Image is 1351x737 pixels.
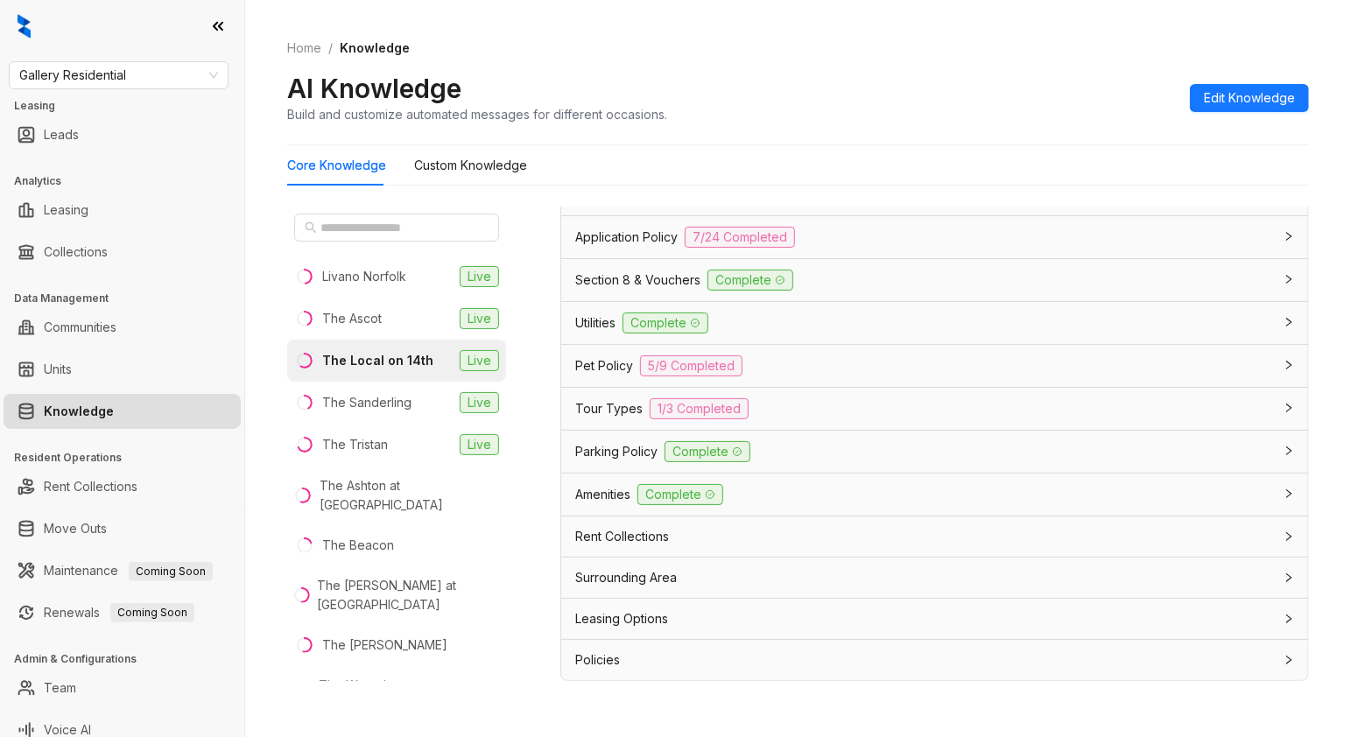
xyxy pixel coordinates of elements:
[44,595,194,630] a: RenewalsComing Soon
[1284,403,1294,413] span: collapsed
[4,193,241,228] li: Leasing
[460,350,499,371] span: Live
[1284,360,1294,370] span: collapsed
[322,267,406,286] div: Livano Norfolk
[14,651,244,667] h3: Admin & Configurations
[561,388,1308,430] div: Tour Types1/3 Completed
[4,670,241,705] li: Team
[322,393,412,412] div: The Sanderling
[561,259,1308,301] div: Section 8 & VouchersComplete
[287,72,461,105] h2: AI Knowledge
[561,302,1308,344] div: UtilitiesComplete
[317,576,499,614] div: The [PERSON_NAME] at [GEOGRAPHIC_DATA]
[707,270,793,291] span: Complete
[14,450,244,466] h3: Resident Operations
[322,635,447,655] div: The [PERSON_NAME]
[322,536,394,555] div: The Beacon
[561,216,1308,258] div: Application Policy7/24 Completed
[44,352,72,387] a: Units
[4,511,241,546] li: Move Outs
[460,266,499,287] span: Live
[1284,614,1294,624] span: collapsed
[4,235,241,270] li: Collections
[1204,88,1295,108] span: Edit Knowledge
[561,516,1308,557] div: Rent Collections
[575,609,668,628] span: Leasing Options
[319,676,499,714] div: The Waverly at [GEOGRAPHIC_DATA]
[305,221,317,234] span: search
[460,434,499,455] span: Live
[1284,274,1294,284] span: collapsed
[575,568,677,587] span: Surrounding Area
[685,227,795,248] span: 7/24 Completed
[575,228,678,247] span: Application Policy
[575,650,620,670] span: Policies
[1284,317,1294,327] span: collapsed
[460,308,499,329] span: Live
[575,442,658,461] span: Parking Policy
[44,310,116,345] a: Communities
[1284,231,1294,242] span: collapsed
[44,511,107,546] a: Move Outs
[1284,531,1294,542] span: collapsed
[1284,446,1294,456] span: collapsed
[561,599,1308,639] div: Leasing Options
[18,14,31,39] img: logo
[322,435,388,454] div: The Tristan
[14,173,244,189] h3: Analytics
[665,441,750,462] span: Complete
[287,105,667,123] div: Build and customize automated messages for different occasions.
[4,352,241,387] li: Units
[14,291,244,306] h3: Data Management
[1284,655,1294,665] span: collapsed
[322,351,433,370] div: The Local on 14th
[414,156,527,175] div: Custom Knowledge
[44,235,108,270] a: Collections
[575,399,643,418] span: Tour Types
[328,39,333,58] li: /
[110,603,194,622] span: Coming Soon
[4,394,241,429] li: Knowledge
[561,345,1308,387] div: Pet Policy5/9 Completed
[44,117,79,152] a: Leads
[460,392,499,413] span: Live
[561,474,1308,516] div: AmenitiesComplete
[19,62,218,88] span: Gallery Residential
[650,398,749,419] span: 1/3 Completed
[4,553,241,588] li: Maintenance
[322,309,382,328] div: The Ascot
[561,640,1308,680] div: Policies
[1284,488,1294,499] span: collapsed
[575,270,700,290] span: Section 8 & Vouchers
[575,485,630,504] span: Amenities
[575,356,633,376] span: Pet Policy
[1190,84,1309,112] button: Edit Knowledge
[637,484,723,505] span: Complete
[4,595,241,630] li: Renewals
[575,527,669,546] span: Rent Collections
[44,193,88,228] a: Leasing
[14,98,244,114] h3: Leasing
[44,670,76,705] a: Team
[44,469,137,504] a: Rent Collections
[129,562,213,581] span: Coming Soon
[287,156,386,175] div: Core Knowledge
[561,558,1308,598] div: Surrounding Area
[320,476,499,515] div: The Ashton at [GEOGRAPHIC_DATA]
[44,394,114,429] a: Knowledge
[640,355,742,376] span: 5/9 Completed
[4,117,241,152] li: Leads
[340,40,410,55] span: Knowledge
[4,310,241,345] li: Communities
[4,469,241,504] li: Rent Collections
[575,313,616,333] span: Utilities
[561,431,1308,473] div: Parking PolicyComplete
[1284,572,1294,583] span: collapsed
[623,312,708,333] span: Complete
[284,39,325,58] a: Home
